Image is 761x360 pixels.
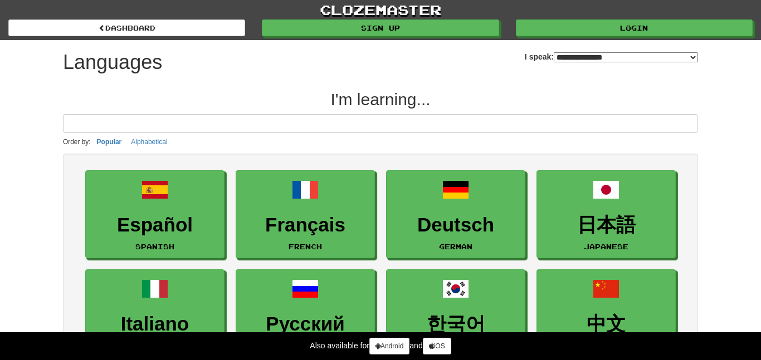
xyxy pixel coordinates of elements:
a: Login [516,19,753,36]
a: Sign up [262,19,499,36]
a: DeutschGerman [386,170,525,259]
h2: I'm learning... [63,90,698,109]
h1: Languages [63,51,162,73]
h3: 日本語 [543,214,670,236]
h3: Italiano [91,313,218,335]
h3: 中文 [543,313,670,335]
a: ItalianoItalian [85,269,225,358]
h3: Русский [242,313,369,335]
h3: 한국어 [392,313,519,335]
a: EspañolSpanish [85,170,225,259]
small: Japanese [584,243,628,250]
h3: Deutsch [392,214,519,236]
a: 日本語Japanese [536,170,676,259]
label: I speak: [525,51,698,62]
button: Alphabetical [128,136,170,148]
a: 한국어[DEMOGRAPHIC_DATA] [386,269,525,358]
h3: Français [242,214,369,236]
a: Android [369,338,409,354]
button: Popular [94,136,125,148]
small: Order by: [63,138,91,146]
a: iOS [423,338,451,354]
a: dashboard [8,19,245,36]
small: German [439,243,472,250]
small: Spanish [135,243,174,250]
a: РусскийRussian [236,269,375,358]
a: FrançaisFrench [236,170,375,259]
small: French [289,243,322,250]
a: 中文Mandarin Chinese [536,269,676,358]
h3: Español [91,214,218,236]
select: I speak: [554,52,698,62]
